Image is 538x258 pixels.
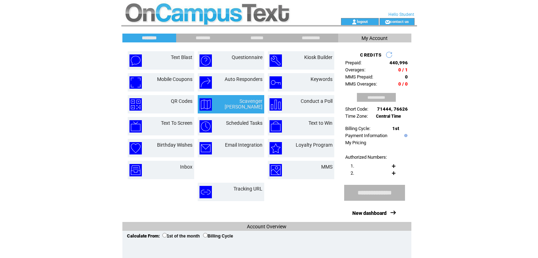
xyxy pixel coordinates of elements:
[403,134,407,137] img: help.gif
[345,126,370,131] span: Billing Cycle:
[345,133,387,138] a: Payment Information
[129,120,142,133] img: text-to-screen.png
[199,98,212,111] img: scavenger-hunt.png
[296,142,332,148] a: Loyalty Program
[270,76,282,89] img: keywords.png
[199,76,212,89] img: auto-responders.png
[270,120,282,133] img: text-to-win.png
[127,233,160,239] span: Calculate From:
[345,67,365,72] span: Overages:
[199,142,212,154] img: email-integration.png
[162,233,167,238] input: 1st of the month
[199,186,212,198] img: tracking-url.png
[345,113,368,119] span: Time Zone:
[157,76,192,82] a: Mobile Coupons
[203,234,233,239] label: Billing Cycle
[225,142,262,148] a: Email Integration
[345,81,377,87] span: MMS Overages:
[345,60,361,65] span: Prepaid:
[225,98,262,110] a: Scavenger [PERSON_NAME]
[226,120,262,126] a: Scheduled Tasks
[398,67,408,72] span: 0 / 1
[171,98,192,104] a: QR Codes
[345,154,387,160] span: Authorized Numbers:
[392,126,399,131] span: 1st
[203,233,208,238] input: Billing Cycle
[199,54,212,67] img: questionnaire.png
[360,52,382,58] span: CREDITS
[270,98,282,111] img: conduct-a-poll.png
[129,76,142,89] img: mobile-coupons.png
[345,74,373,80] span: MMS Prepaid:
[233,186,262,192] a: Tracking URL
[270,164,282,176] img: mms.png
[352,19,357,25] img: account_icon.gif
[345,140,366,145] a: My Pricing
[357,19,368,24] a: logout
[389,60,408,65] span: 440,996
[270,54,282,67] img: kiosk-builder.png
[199,120,212,133] img: scheduled-tasks.png
[162,234,200,239] label: 1st of the month
[385,19,390,25] img: contact_us_icon.gif
[157,142,192,148] a: Birthday Wishes
[345,106,368,112] span: Short Code:
[304,54,332,60] a: Kiosk Builder
[405,74,408,80] span: 0
[129,98,142,111] img: qr-codes.png
[390,19,409,24] a: contact us
[161,120,192,126] a: Text To Screen
[270,142,282,154] img: loyalty-program.png
[180,164,192,170] a: Inbox
[129,164,142,176] img: inbox.png
[311,76,332,82] a: Keywords
[225,76,262,82] a: Auto Responders
[232,54,262,60] a: Questionnaire
[361,35,388,41] span: My Account
[171,54,192,60] a: Text Blast
[376,114,401,119] span: Central Time
[351,170,354,176] span: 2.
[129,142,142,154] img: birthday-wishes.png
[351,163,354,169] span: 1.
[352,210,387,216] a: New dashboard
[321,164,332,170] a: MMS
[308,120,332,126] a: Text to Win
[377,106,408,112] span: 71444, 76626
[301,98,332,104] a: Conduct a Poll
[247,224,287,229] span: Account Overview
[388,12,414,17] span: Hello Student
[129,54,142,67] img: text-blast.png
[398,81,408,87] span: 0 / 0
